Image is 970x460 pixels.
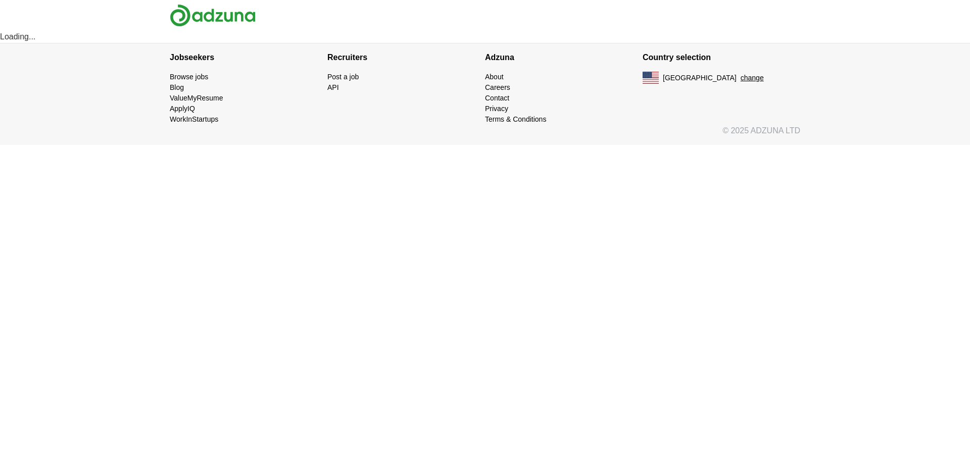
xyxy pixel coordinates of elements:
[485,94,509,102] a: Contact
[170,4,256,27] img: Adzuna logo
[170,115,218,123] a: WorkInStartups
[170,105,195,113] a: ApplyIQ
[643,43,800,72] h4: Country selection
[162,125,808,145] div: © 2025 ADZUNA LTD
[170,83,184,91] a: Blog
[741,73,764,83] button: change
[485,73,504,81] a: About
[663,73,737,83] span: [GEOGRAPHIC_DATA]
[485,115,546,123] a: Terms & Conditions
[643,72,659,84] img: US flag
[485,83,510,91] a: Careers
[485,105,508,113] a: Privacy
[327,73,359,81] a: Post a job
[170,94,223,102] a: ValueMyResume
[327,83,339,91] a: API
[170,73,208,81] a: Browse jobs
